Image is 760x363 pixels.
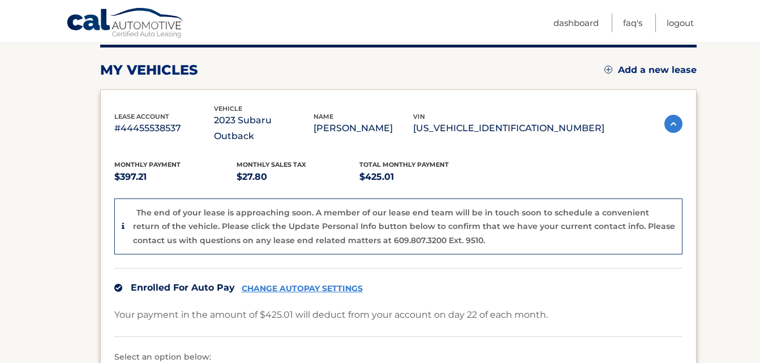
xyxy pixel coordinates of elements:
[413,113,425,120] span: vin
[114,113,169,120] span: lease account
[214,113,314,144] p: 2023 Subaru Outback
[553,14,599,32] a: Dashboard
[237,161,306,168] span: Monthly sales Tax
[133,208,675,245] p: The end of your lease is approaching soon. A member of our lease end team will be in touch soon t...
[100,62,198,79] h2: my vehicles
[667,14,694,32] a: Logout
[66,7,185,40] a: Cal Automotive
[114,169,237,185] p: $397.21
[604,66,612,74] img: add.svg
[359,161,449,168] span: Total Monthly Payment
[314,113,333,120] span: name
[114,284,122,292] img: check.svg
[242,284,363,293] a: CHANGE AUTOPAY SETTINGS
[413,120,604,136] p: [US_VEHICLE_IDENTIFICATION_NUMBER]
[604,64,697,76] a: Add a new lease
[359,169,482,185] p: $425.01
[114,161,181,168] span: Monthly Payment
[114,120,214,136] p: #44455538537
[214,105,242,113] span: vehicle
[114,307,548,323] p: Your payment in the amount of $425.01 will deduct from your account on day 22 of each month.
[623,14,642,32] a: FAQ's
[237,169,359,185] p: $27.80
[664,115,682,133] img: accordion-active.svg
[314,120,413,136] p: [PERSON_NAME]
[131,282,235,293] span: Enrolled For Auto Pay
